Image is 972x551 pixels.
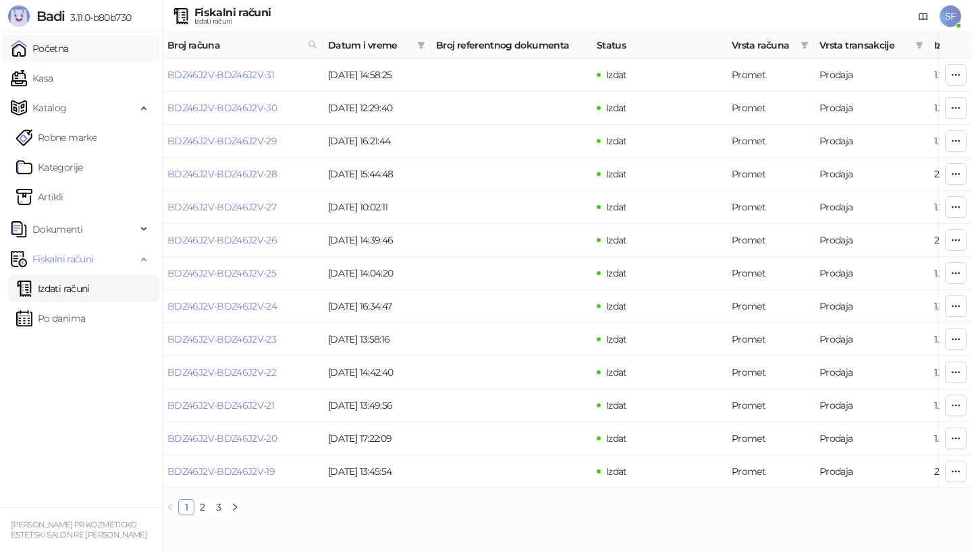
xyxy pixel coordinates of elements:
a: BDZ46J2V-BDZ46J2V-31 [167,69,274,81]
img: Logo [8,5,30,27]
span: Katalog [32,94,67,121]
td: BDZ46J2V-BDZ46J2V-22 [162,356,323,389]
a: BDZ46J2V-BDZ46J2V-20 [167,432,277,444]
span: Badi [36,8,65,24]
a: BDZ46J2V-BDZ46J2V-27 [167,201,276,213]
td: [DATE] 17:22:09 [323,422,431,455]
a: BDZ46J2V-BDZ46J2V-24 [167,300,277,312]
span: Izdat [606,333,627,345]
li: 2 [194,499,211,515]
a: Izdati računi [16,275,90,302]
td: Prodaja [814,389,929,422]
span: filter [414,35,428,55]
a: BDZ46J2V-BDZ46J2V-28 [167,168,277,180]
span: filter [913,35,926,55]
td: BDZ46J2V-BDZ46J2V-29 [162,125,323,158]
td: BDZ46J2V-BDZ46J2V-28 [162,158,323,191]
th: Broj računa [162,32,323,59]
td: Prodaja [814,59,929,92]
td: BDZ46J2V-BDZ46J2V-27 [162,191,323,224]
a: ArtikliArtikli [16,183,63,210]
td: Promet [726,257,814,290]
td: [DATE] 13:58:16 [323,323,431,356]
th: Broj referentnog dokumenta [431,32,591,59]
td: Promet [726,59,814,92]
th: Vrsta transakcije [814,32,929,59]
td: [DATE] 14:04:20 [323,257,431,290]
td: BDZ46J2V-BDZ46J2V-21 [162,389,323,422]
button: left [162,499,178,515]
span: Izdat [606,234,627,246]
a: BDZ46J2V-BDZ46J2V-22 [167,366,276,378]
span: Izdat [606,465,627,477]
li: Sledeća strana [227,499,243,515]
a: Početna [11,35,69,62]
td: BDZ46J2V-BDZ46J2V-31 [162,59,323,92]
td: [DATE] 13:45:54 [323,455,431,488]
td: [DATE] 16:21:44 [323,125,431,158]
div: Izdati računi [194,18,271,25]
td: BDZ46J2V-BDZ46J2V-23 [162,323,323,356]
li: Prethodna strana [162,499,178,515]
span: filter [801,41,809,49]
td: Prodaja [814,191,929,224]
td: Promet [726,191,814,224]
a: BDZ46J2V-BDZ46J2V-30 [167,102,277,114]
td: Prodaja [814,158,929,191]
span: Fiskalni računi [32,245,93,272]
button: right [227,499,243,515]
td: Prodaja [814,323,929,356]
td: Prodaja [814,356,929,389]
td: BDZ46J2V-BDZ46J2V-19 [162,455,323,488]
td: Promet [726,158,814,191]
a: Robne marke [16,124,97,151]
td: [DATE] 13:49:56 [323,389,431,422]
span: Broj računa [167,38,302,53]
span: 3.11.0-b80b730 [65,11,131,24]
span: Izdat [606,168,627,180]
td: Prodaja [814,290,929,323]
td: [DATE] 12:29:40 [323,92,431,125]
td: Prodaja [814,224,929,257]
span: Vrsta transakcije [819,38,910,53]
li: 1 [178,499,194,515]
span: Izdat [606,399,627,411]
td: Promet [726,224,814,257]
span: SF [940,5,961,27]
td: Prodaja [814,422,929,455]
a: Dokumentacija [913,5,934,27]
a: 1 [179,500,194,515]
div: Fiskalni računi [194,7,271,18]
td: Prodaja [814,257,929,290]
li: 3 [211,499,227,515]
span: Izdat [606,201,627,213]
td: [DATE] 14:42:40 [323,356,431,389]
small: [PERSON_NAME] PR KOZMETICKO ESTETSKI SALON RE [PERSON_NAME] [11,520,147,540]
td: Promet [726,455,814,488]
td: Promet [726,92,814,125]
td: [DATE] 14:39:46 [323,224,431,257]
a: BDZ46J2V-BDZ46J2V-26 [167,234,277,246]
span: Izdat [606,69,627,81]
td: BDZ46J2V-BDZ46J2V-20 [162,422,323,455]
span: filter [798,35,811,55]
td: BDZ46J2V-BDZ46J2V-25 [162,257,323,290]
td: BDZ46J2V-BDZ46J2V-30 [162,92,323,125]
td: BDZ46J2V-BDZ46J2V-24 [162,290,323,323]
span: Dokumenti [32,216,82,243]
a: BDZ46J2V-BDZ46J2V-19 [167,465,275,477]
a: 3 [211,500,226,515]
a: BDZ46J2V-BDZ46J2V-25 [167,267,276,279]
span: left [166,503,174,511]
td: Prodaja [814,455,929,488]
span: filter [417,41,425,49]
span: Datum i vreme [328,38,412,53]
span: Izdat [606,300,627,312]
span: Izdat [606,366,627,378]
a: BDZ46J2V-BDZ46J2V-23 [167,333,276,345]
span: Izdat [606,135,627,147]
span: Vrsta računa [732,38,795,53]
a: Po danima [16,305,85,332]
td: Promet [726,356,814,389]
td: Promet [726,125,814,158]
